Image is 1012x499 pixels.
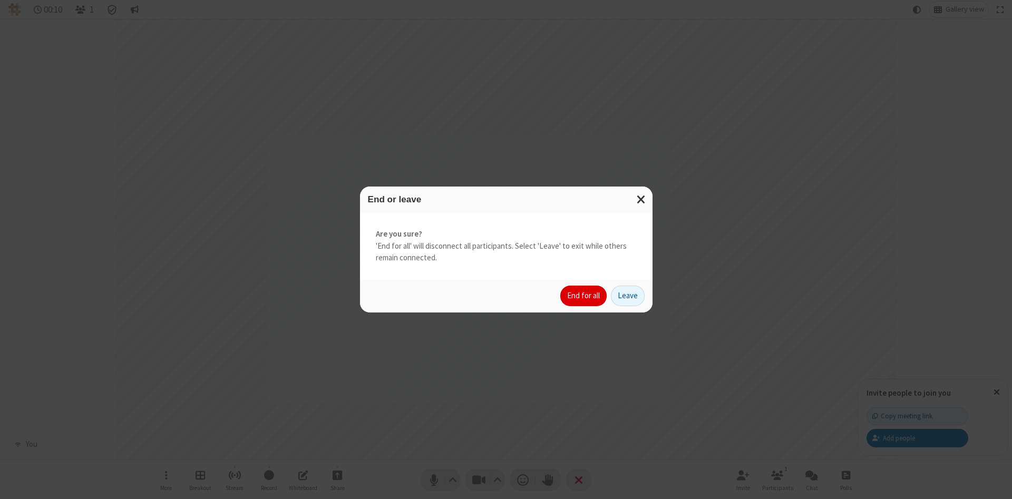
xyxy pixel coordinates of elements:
strong: Are you sure? [376,228,637,240]
button: Leave [611,286,645,307]
h3: End or leave [368,194,645,204]
div: 'End for all' will disconnect all participants. Select 'Leave' to exit while others remain connec... [360,212,653,280]
button: End for all [560,286,607,307]
button: Close modal [630,187,653,212]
